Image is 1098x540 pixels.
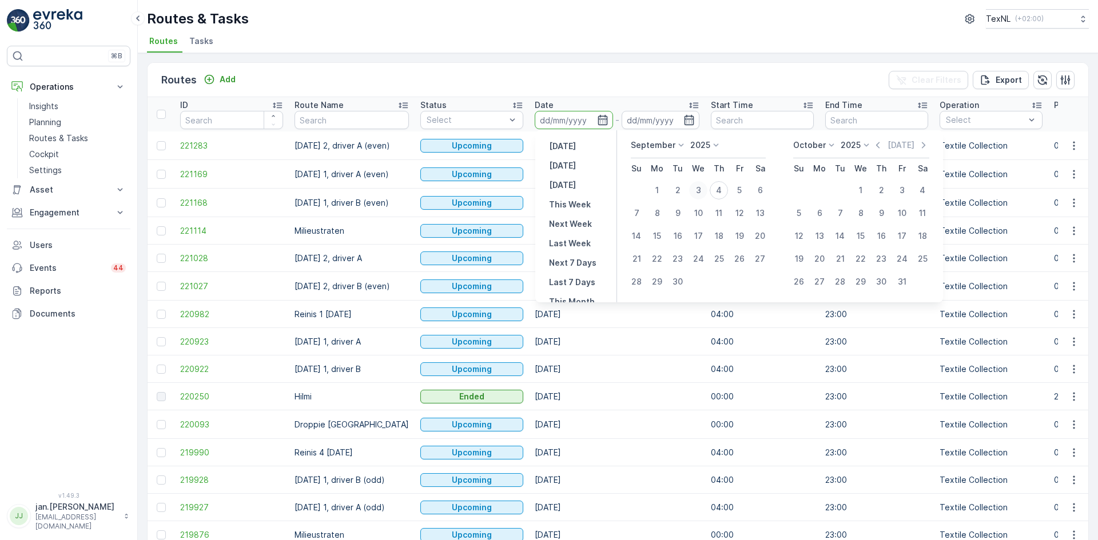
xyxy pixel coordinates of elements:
[529,189,705,217] td: [DATE]
[705,494,819,521] td: 04:00
[690,139,710,151] p: 2025
[831,250,849,268] div: 21
[705,439,819,466] td: 04:00
[157,392,166,401] div: Toggle Row Selected
[831,273,849,291] div: 28
[544,256,601,270] button: Next 7 Days
[30,239,126,251] p: Users
[751,250,769,268] div: 27
[819,466,934,494] td: 23:00
[819,439,934,466] td: 23:00
[420,446,523,459] button: Upcoming
[220,74,236,85] p: Add
[544,217,596,231] button: Next Week
[452,281,492,292] p: Upcoming
[180,140,283,151] a: 221283
[852,181,870,199] div: 1
[30,308,126,319] p: Documents
[819,328,934,355] td: 23:00
[669,250,687,268] div: 23
[912,74,961,86] p: Clear Filters
[669,227,687,245] div: 16
[180,253,283,264] a: 221028
[180,281,283,292] span: 221027
[157,226,166,235] div: Toggle Row Selected
[452,140,492,151] p: Upcoming
[934,245,1048,272] td: Textile Collection
[549,277,595,288] p: Last 7 Days
[688,158,709,179] th: Wednesday
[420,196,523,210] button: Upcoming
[535,99,554,111] p: Date
[25,130,130,146] a: Routes & Tasks
[689,204,707,222] div: 10
[459,391,484,402] p: Ended
[819,383,934,410] td: 23:00
[750,158,770,179] th: Saturday
[893,227,911,245] div: 17
[25,114,130,130] a: Planning
[710,181,728,199] div: 4
[427,114,506,126] p: Select
[810,204,829,222] div: 6
[850,158,871,179] th: Wednesday
[913,250,932,268] div: 25
[180,309,283,320] span: 220982
[535,111,613,129] input: dd/mm/yyyy
[730,250,749,268] div: 26
[986,13,1011,25] p: TexNL
[157,141,166,150] div: Toggle Row Selected
[544,159,580,173] button: Today
[689,250,707,268] div: 24
[934,328,1048,355] td: Textile Collection
[10,507,28,525] div: JJ
[33,9,82,32] img: logo_light-DOdMpM7g.png
[420,99,447,111] p: Status
[549,160,576,171] p: [DATE]
[669,273,687,291] div: 30
[180,169,283,180] a: 221169
[189,35,213,47] span: Tasks
[30,285,126,297] p: Reports
[549,257,596,269] p: Next 7 Days
[199,73,240,86] button: Add
[30,262,104,274] p: Events
[180,419,283,430] a: 220093
[180,363,283,375] a: 220922
[289,439,415,466] td: Reinis 4 [DATE]
[934,131,1048,160] td: Textile Collection
[25,146,130,162] a: Cockpit
[790,273,808,291] div: 26
[29,149,59,160] p: Cockpit
[627,273,646,291] div: 28
[946,114,1025,126] p: Select
[549,199,591,210] p: This Week
[831,227,849,245] div: 14
[626,158,647,179] th: Sunday
[872,204,890,222] div: 9
[730,227,749,245] div: 19
[709,158,729,179] th: Thursday
[852,227,870,245] div: 15
[452,309,492,320] p: Upcoming
[790,227,808,245] div: 12
[819,494,934,521] td: 23:00
[889,71,968,89] button: Clear Filters
[157,170,166,179] div: Toggle Row Selected
[790,204,808,222] div: 5
[622,111,700,129] input: dd/mm/yyyy
[420,390,523,403] button: Ended
[420,224,523,238] button: Upcoming
[157,310,166,319] div: Toggle Row Selected
[180,391,283,402] a: 220250
[529,217,705,245] td: [DATE]
[705,410,819,439] td: 00:00
[544,237,595,250] button: Last Week
[157,337,166,346] div: Toggle Row Selected
[912,158,933,179] th: Saturday
[295,99,344,111] p: Route Name
[819,410,934,439] td: 23:00
[893,273,911,291] div: 31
